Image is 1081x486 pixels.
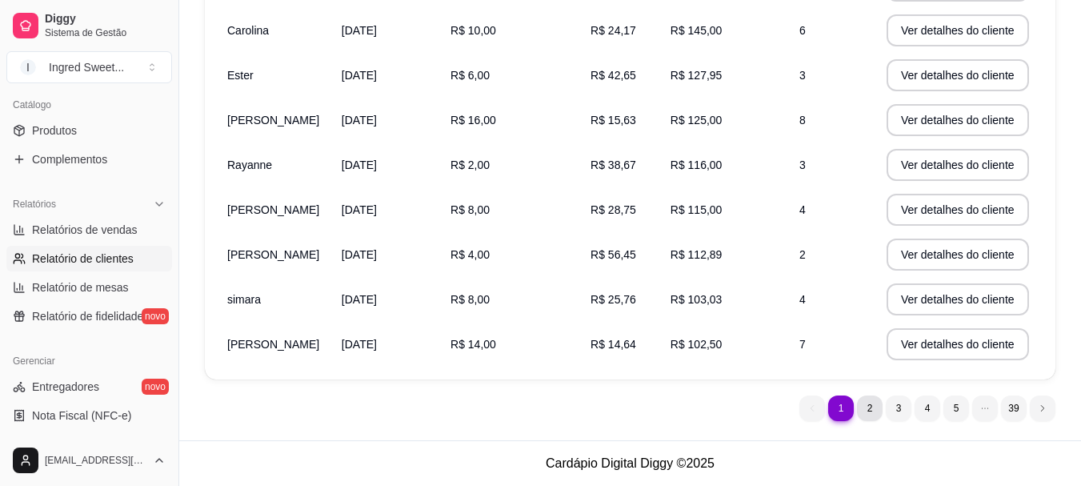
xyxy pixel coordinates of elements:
[799,114,806,127] span: 8
[342,203,377,216] span: [DATE]
[799,69,806,82] span: 3
[32,408,131,424] span: Nota Fiscal (NFC-e)
[671,159,723,171] span: R$ 116,00
[887,194,1029,226] button: Ver detalhes do cliente
[6,374,172,400] a: Entregadoresnovo
[1001,396,1027,421] li: pagination item 39
[32,251,134,267] span: Relatório de clientes
[799,338,806,351] span: 7
[450,159,490,171] span: R$ 2,00
[887,283,1029,315] button: Ver detalhes do cliente
[828,396,854,421] li: pagination item 1 active
[887,239,1029,271] button: Ver detalhes do cliente
[6,275,172,300] a: Relatório de mesas
[342,159,377,171] span: [DATE]
[671,248,723,261] span: R$ 112,89
[886,396,911,421] li: pagination item 3
[49,59,124,75] div: Ingred Sweet ...
[450,203,490,216] span: R$ 8,00
[32,379,99,395] span: Entregadores
[227,159,272,171] span: Rayanne
[591,114,636,127] span: R$ 15,63
[591,338,636,351] span: R$ 14,64
[799,203,806,216] span: 4
[915,396,940,421] li: pagination item 4
[591,24,636,37] span: R$ 24,17
[342,338,377,351] span: [DATE]
[6,118,172,143] a: Produtos
[671,114,723,127] span: R$ 125,00
[591,293,636,306] span: R$ 25,76
[887,149,1029,181] button: Ver detalhes do cliente
[450,69,490,82] span: R$ 6,00
[887,14,1029,46] button: Ver detalhes do cliente
[227,114,319,127] span: [PERSON_NAME]
[6,51,172,83] button: Select a team
[450,24,496,37] span: R$ 10,00
[671,24,723,37] span: R$ 145,00
[887,104,1029,136] button: Ver detalhes do cliente
[887,59,1029,91] button: Ver detalhes do cliente
[857,396,883,421] li: pagination item 2
[6,303,172,329] a: Relatório de fidelidadenovo
[6,403,172,428] a: Nota Fiscal (NFC-e)
[450,293,490,306] span: R$ 8,00
[6,348,172,374] div: Gerenciar
[32,151,107,167] span: Complementos
[6,147,172,172] a: Complementos
[342,24,377,37] span: [DATE]
[227,293,261,306] span: simara
[13,198,56,211] span: Relatórios
[6,441,172,480] button: [EMAIL_ADDRESS][DOMAIN_NAME]
[6,246,172,271] a: Relatório de clientes
[591,203,636,216] span: R$ 28,75
[799,248,806,261] span: 2
[671,293,723,306] span: R$ 103,03
[943,396,969,421] li: pagination item 5
[179,440,1081,486] footer: Cardápio Digital Diggy © 2025
[450,114,496,127] span: R$ 16,00
[791,388,1063,429] nav: pagination navigation
[32,123,77,139] span: Produtos
[342,293,377,306] span: [DATE]
[671,203,723,216] span: R$ 115,00
[671,338,723,351] span: R$ 102,50
[450,338,496,351] span: R$ 14,00
[45,12,166,26] span: Diggy
[20,59,36,75] span: I
[45,454,146,467] span: [EMAIL_ADDRESS][DOMAIN_NAME]
[45,26,166,39] span: Sistema de Gestão
[6,92,172,118] div: Catálogo
[6,432,172,457] a: Controle de caixa
[671,69,723,82] span: R$ 127,95
[972,396,998,421] li: dots element
[32,279,129,295] span: Relatório de mesas
[6,6,172,45] a: DiggySistema de Gestão
[6,217,172,243] a: Relatórios de vendas
[227,338,319,351] span: [PERSON_NAME]
[450,248,490,261] span: R$ 4,00
[887,328,1029,360] button: Ver detalhes do cliente
[591,159,636,171] span: R$ 38,67
[32,308,143,324] span: Relatório de fidelidade
[32,222,138,238] span: Relatórios de vendas
[799,293,806,306] span: 4
[799,159,806,171] span: 3
[591,248,636,261] span: R$ 56,45
[227,69,254,82] span: Ester
[342,69,377,82] span: [DATE]
[227,203,319,216] span: [PERSON_NAME]
[227,24,269,37] span: Carolina
[342,248,377,261] span: [DATE]
[1030,396,1055,421] li: next page button
[799,24,806,37] span: 6
[227,248,319,261] span: [PERSON_NAME]
[342,114,377,127] span: [DATE]
[591,69,636,82] span: R$ 42,65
